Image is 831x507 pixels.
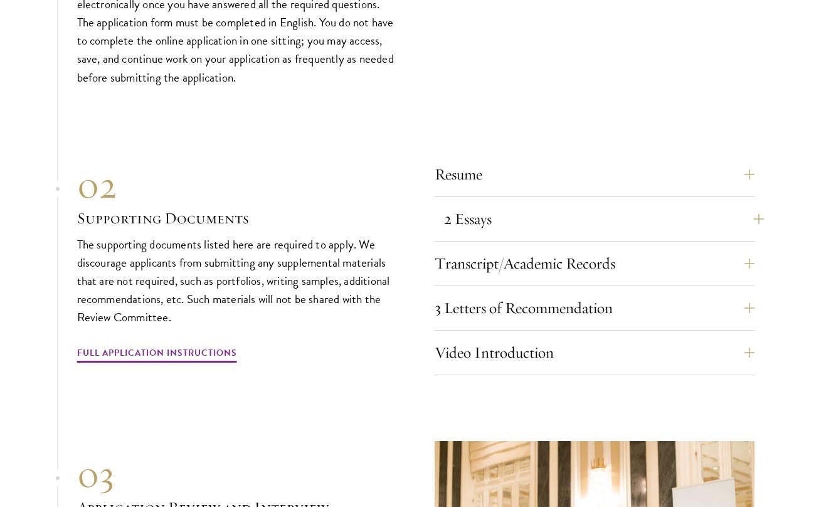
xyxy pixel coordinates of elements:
a: Full Application Instructions [77,345,237,365]
div: 02 [77,163,397,208]
button: 3 Letters of Recommendation [435,293,754,323]
button: Video Introduction [435,338,754,368]
p: The supporting documents listed here are required to apply. We discourage applicants from submitt... [77,235,397,326]
button: Resume [435,159,754,189]
div: 03 [77,452,397,497]
button: 2 Essays [444,204,764,234]
h3: Supporting Documents [77,208,397,229]
button: Transcript/Academic Records [435,248,754,279]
